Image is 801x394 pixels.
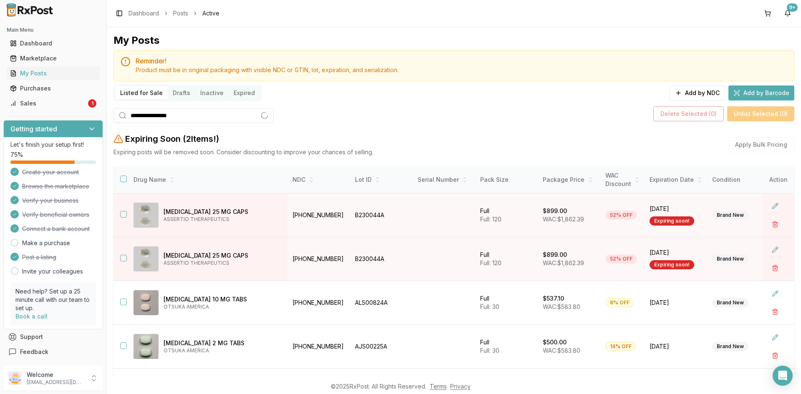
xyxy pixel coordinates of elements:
div: Brand New [712,254,748,264]
span: Feedback [20,348,48,356]
div: Expiring soon! [650,260,694,269]
button: Marketplace [3,52,103,65]
p: [MEDICAL_DATA] 10 MG TABS [164,295,281,304]
button: Feedback [3,344,103,359]
p: $537.10 [543,294,564,303]
span: [DATE] [650,248,702,257]
button: My Posts [3,67,103,80]
p: Let's finish your setup first! [10,141,96,149]
div: Product must be in original packaging with visible NDC or GTIN, lot, expiration, and serialization. [136,66,787,74]
button: Dashboard [3,37,103,50]
img: Zipsor 25 MG CAPS [133,246,159,271]
a: Sales1 [7,96,100,111]
p: [MEDICAL_DATA] 2 MG TABS [164,339,281,347]
div: Expiration Date [650,176,702,184]
p: ASSERTIO THERAPEUTICS [164,216,281,223]
p: [EMAIL_ADDRESS][DOMAIN_NAME] [27,379,85,386]
span: WAC: $583.80 [543,303,580,310]
span: Verify beneficial owners [22,211,89,219]
div: 1 [88,99,96,108]
p: OTSUKA AMERICA [164,304,281,310]
span: Connect a bank account [22,225,90,233]
td: [PHONE_NUMBER] [287,281,350,325]
div: Sales [10,99,86,108]
span: WAC: $1,862.39 [543,259,584,266]
td: B230044A [350,193,413,237]
button: Edit [768,286,783,301]
span: Full: 30 [480,347,499,354]
a: Terms [430,383,447,390]
td: [PHONE_NUMBER] [287,193,350,237]
span: Create your account [22,168,79,176]
span: Post a listing [22,253,56,261]
td: [PHONE_NUMBER] [287,325,350,369]
div: 8% OFF [605,298,634,307]
div: Lot ID [355,176,408,184]
h3: Getting started [10,124,57,134]
td: Full [475,325,538,369]
button: Add by NDC [670,85,725,100]
p: Welcome [27,371,85,379]
div: Purchases [10,84,96,93]
div: WAC Discount [605,171,640,188]
p: Need help? Set up a 25 minute call with our team to set up. [15,287,91,312]
p: $899.00 [543,251,567,259]
span: [DATE] [650,299,702,307]
div: Dashboard [10,39,96,48]
nav: breadcrumb [128,9,219,18]
div: Drug Name [133,176,281,184]
button: Edit [768,330,783,345]
p: $500.00 [543,338,567,346]
div: 14% OFF [605,342,636,351]
button: Sales1 [3,97,103,110]
td: [PHONE_NUMBER] [287,237,350,281]
th: Pack Size [475,166,538,193]
button: Delete [768,217,783,232]
span: WAC: $1,862.39 [543,216,584,223]
img: User avatar [8,371,22,385]
div: Package Price [543,176,595,184]
a: Marketplace [7,51,100,66]
div: My Posts [10,69,96,78]
th: Condition [707,166,770,193]
img: Abilify 2 MG TABS [133,334,159,359]
button: Listed for Sale [115,86,168,100]
a: Make a purchase [22,239,70,247]
button: Expired [229,86,260,100]
button: Edit [768,242,783,257]
td: B230044A [350,237,413,281]
td: Full [475,237,538,281]
img: RxPost Logo [3,3,57,17]
span: Full: 120 [480,216,501,223]
h2: Main Menu [7,27,100,33]
div: 52% OFF [605,211,637,220]
span: 75 % [10,151,23,159]
div: Marketplace [10,54,96,63]
button: Drafts [168,86,195,100]
a: Book a call [15,313,48,320]
div: Brand New [712,298,748,307]
td: ALS00824A [350,281,413,325]
button: Purchases [3,82,103,95]
div: Open Intercom Messenger [773,366,793,386]
div: Expiring soon! [650,216,694,226]
span: Full: 30 [480,303,499,310]
a: Dashboard [7,36,100,51]
p: $899.00 [543,207,567,215]
h5: Reminder! [136,58,787,64]
span: Verify your business [22,196,78,205]
div: Brand New [712,211,748,220]
button: 9+ [781,7,794,20]
a: Privacy [450,383,471,390]
td: AJS00225A [350,325,413,369]
a: My Posts [7,66,100,81]
img: Abilify 10 MG TABS [133,290,159,315]
button: Delete [768,348,783,363]
span: Full: 120 [480,259,501,266]
th: Action [763,166,794,193]
button: Delete [768,261,783,276]
span: Active [202,9,219,18]
a: Posts [173,9,188,18]
p: [MEDICAL_DATA] 25 MG CAPS [164,251,281,260]
div: 9+ [787,3,798,12]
